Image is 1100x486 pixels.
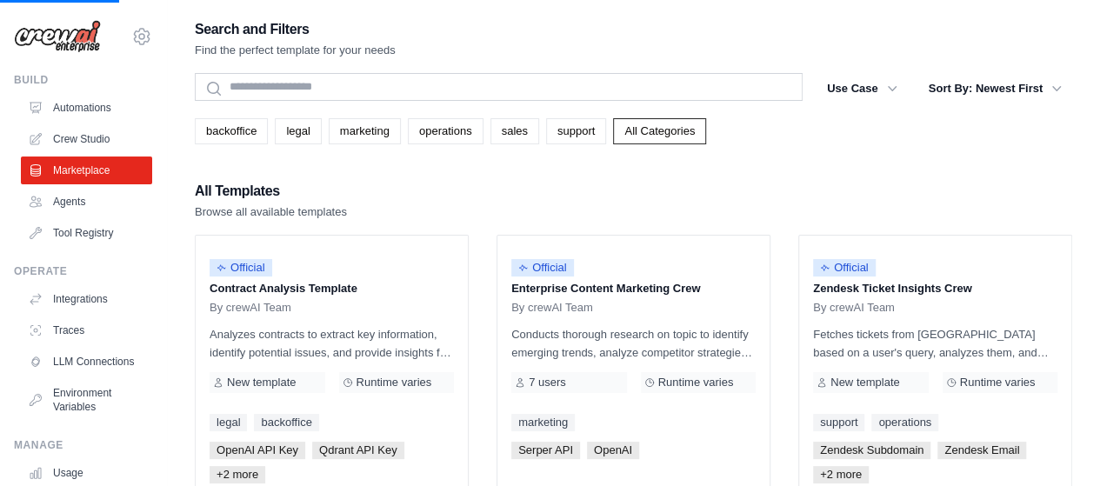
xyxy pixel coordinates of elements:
[529,376,566,389] span: 7 users
[587,442,639,459] span: OpenAI
[21,94,152,122] a: Automations
[195,203,347,221] p: Browse all available templates
[227,376,296,389] span: New template
[937,442,1026,459] span: Zendesk Email
[658,376,734,389] span: Runtime varies
[357,376,432,389] span: Runtime varies
[21,285,152,313] a: Integrations
[830,376,899,389] span: New template
[21,379,152,421] a: Environment Variables
[210,280,454,297] p: Contract Analysis Template
[210,301,291,315] span: By crewAI Team
[613,118,706,144] a: All Categories
[546,118,606,144] a: support
[511,414,575,431] a: marketing
[813,442,930,459] span: Zendesk Subdomain
[210,325,454,362] p: Analyzes contracts to extract key information, identify potential issues, and provide insights fo...
[329,118,401,144] a: marketing
[195,179,347,203] h2: All Templates
[817,73,908,104] button: Use Case
[254,414,318,431] a: backoffice
[813,414,864,431] a: support
[14,264,152,278] div: Operate
[14,438,152,452] div: Manage
[14,73,152,87] div: Build
[21,316,152,344] a: Traces
[871,414,938,431] a: operations
[408,118,483,144] a: operations
[14,20,101,53] img: Logo
[511,259,574,276] span: Official
[511,301,593,315] span: By crewAI Team
[813,301,895,315] span: By crewAI Team
[511,442,580,459] span: Serper API
[210,414,247,431] a: legal
[813,325,1057,362] p: Fetches tickets from [GEOGRAPHIC_DATA] based on a user's query, analyzes them, and generates a su...
[312,442,404,459] span: Qdrant API Key
[511,325,756,362] p: Conducts thorough research on topic to identify emerging trends, analyze competitor strategies, a...
[21,156,152,184] a: Marketplace
[960,376,1036,389] span: Runtime varies
[210,259,272,276] span: Official
[21,125,152,153] a: Crew Studio
[275,118,321,144] a: legal
[21,188,152,216] a: Agents
[511,280,756,297] p: Enterprise Content Marketing Crew
[21,348,152,376] a: LLM Connections
[813,259,876,276] span: Official
[210,442,305,459] span: OpenAI API Key
[195,42,396,59] p: Find the perfect template for your needs
[195,17,396,42] h2: Search and Filters
[490,118,539,144] a: sales
[21,219,152,247] a: Tool Registry
[813,466,869,483] span: +2 more
[918,73,1072,104] button: Sort By: Newest First
[195,118,268,144] a: backoffice
[813,280,1057,297] p: Zendesk Ticket Insights Crew
[210,466,265,483] span: +2 more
